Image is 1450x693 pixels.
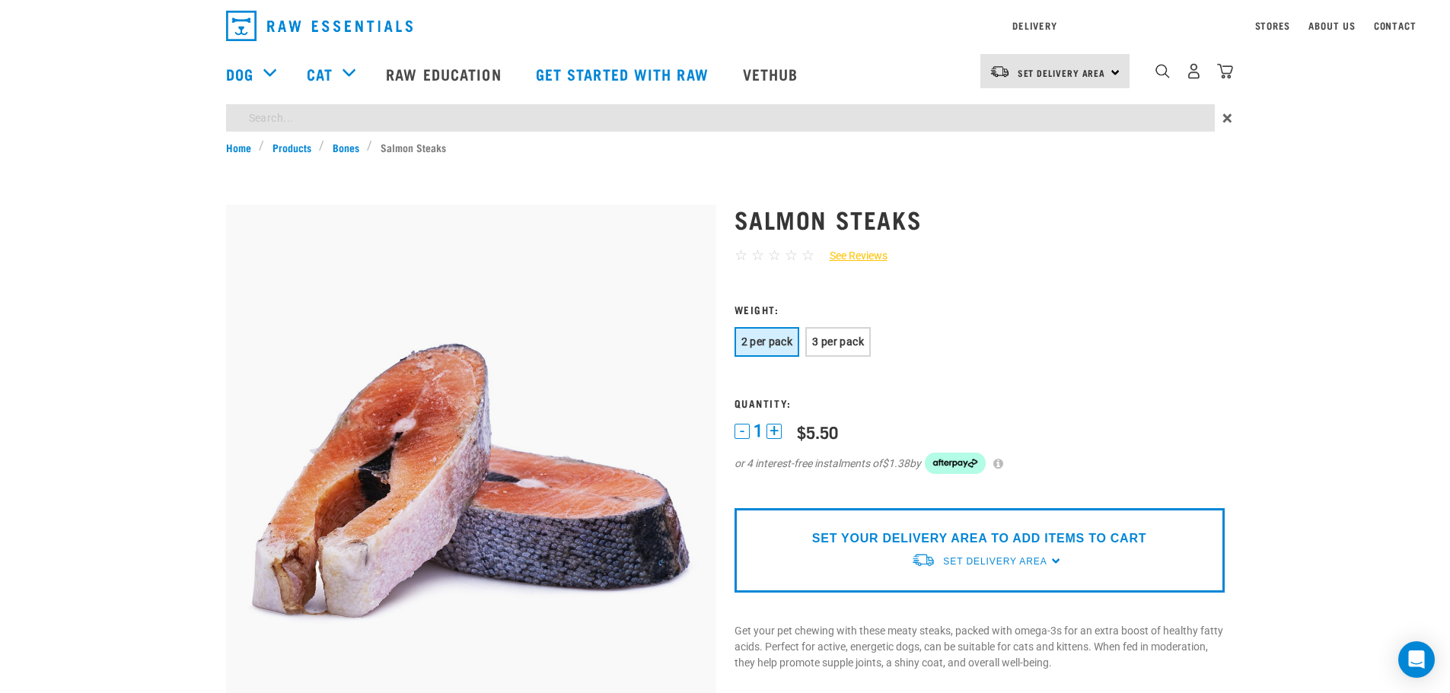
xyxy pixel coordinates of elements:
a: Products [264,139,319,155]
h3: Weight: [735,304,1225,315]
img: home-icon-1@2x.png [1155,64,1170,78]
span: ☆ [768,246,781,264]
span: Set Delivery Area [943,556,1047,567]
a: Contact [1374,23,1417,28]
img: home-icon@2x.png [1217,63,1233,79]
span: × [1222,104,1232,132]
div: $5.50 [797,422,838,441]
button: - [735,424,750,439]
a: Bones [324,139,367,155]
span: 3 per pack [812,335,864,348]
div: Open Intercom Messenger [1398,641,1435,678]
a: Raw Education [371,43,520,104]
img: van-moving.png [990,65,1010,78]
a: Delivery [1012,23,1056,28]
span: ☆ [801,246,814,264]
p: SET YOUR DELIVERY AREA TO ADD ITEMS TO CART [812,529,1146,548]
span: ☆ [735,246,747,264]
button: 3 per pack [805,327,871,357]
a: Cat [307,62,333,85]
nav: dropdown navigation [214,5,1237,47]
span: 1 [754,423,763,439]
a: About Us [1308,23,1355,28]
p: Get your pet chewing with these meaty steaks, packed with omega-3s for an extra boost of healthy ... [735,623,1225,671]
a: Get started with Raw [521,43,728,104]
input: Search... [226,104,1215,132]
img: user.png [1186,63,1202,79]
button: 2 per pack [735,327,800,357]
span: $1.38 [882,456,910,472]
a: Vethub [728,43,817,104]
span: 2 per pack [741,335,793,348]
span: Set Delivery Area [1018,70,1106,75]
div: or 4 interest-free instalments of by [735,453,1225,474]
span: ☆ [751,246,764,264]
img: Raw Essentials Logo [226,11,413,41]
a: See Reviews [814,248,888,264]
a: Stores [1255,23,1291,28]
h1: Salmon Steaks [735,205,1225,233]
button: + [766,424,782,439]
a: Home [226,139,260,155]
a: Dog [226,62,253,85]
nav: breadcrumbs [226,139,1225,155]
h3: Quantity: [735,397,1225,408]
span: ☆ [785,246,798,264]
img: Afterpay [925,453,986,474]
img: van-moving.png [911,552,935,568]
